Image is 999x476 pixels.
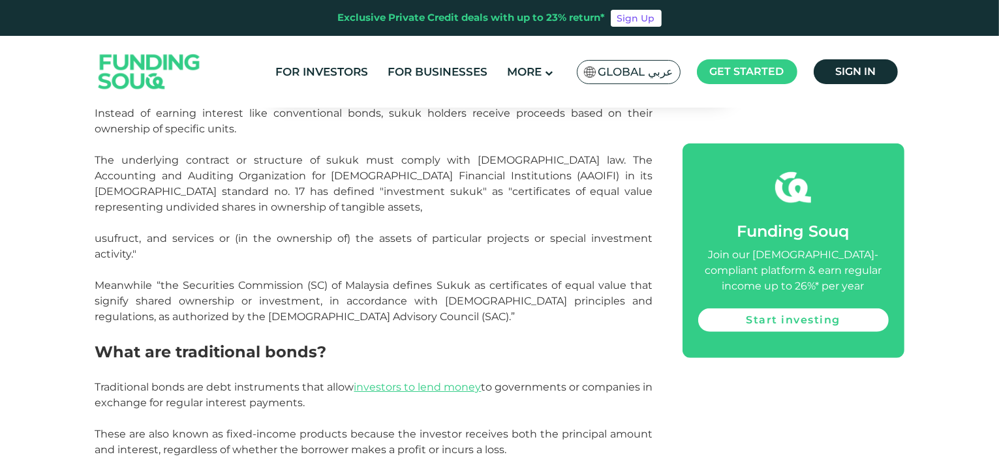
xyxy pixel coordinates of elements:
[611,10,662,27] a: Sign Up
[584,67,596,78] img: SA Flag
[598,65,673,80] span: Global عربي
[95,279,653,323] span: Meanwhile “the Securities Commission (SC) of Malaysia defines Sukuk as certificates of equal valu...
[95,154,653,213] span: The underlying contract or structure of sukuk must comply with [DEMOGRAPHIC_DATA] law. The Accoun...
[814,59,898,84] a: Sign in
[272,61,371,83] a: For Investors
[85,39,213,105] img: Logo
[95,342,327,361] span: What are traditional bonds?
[710,65,784,78] span: Get started
[384,61,491,83] a: For Businesses
[775,170,811,205] img: fsicon
[737,222,850,241] span: Funding Souq
[698,247,889,294] div: Join our [DEMOGRAPHIC_DATA]-compliant platform & earn regular income up to 26%* per year
[95,232,653,260] span: usufruct, and services or (in the ownership of) the assets of particular projects or special inve...
[698,308,889,332] a: Start investing
[95,381,653,409] span: Traditional bonds are debt instruments that allow to governments or companies in exchange for reg...
[95,107,653,135] span: Instead of earning interest like conventional bonds, sukuk holders receive proceeds based on thei...
[338,10,606,25] div: Exclusive Private Credit deals with up to 23% return*
[507,65,542,78] span: More
[354,381,482,393] a: investors to lend money
[835,65,876,78] span: Sign in
[95,428,653,456] span: These are also known as fixed-income products because the investor receives both the principal am...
